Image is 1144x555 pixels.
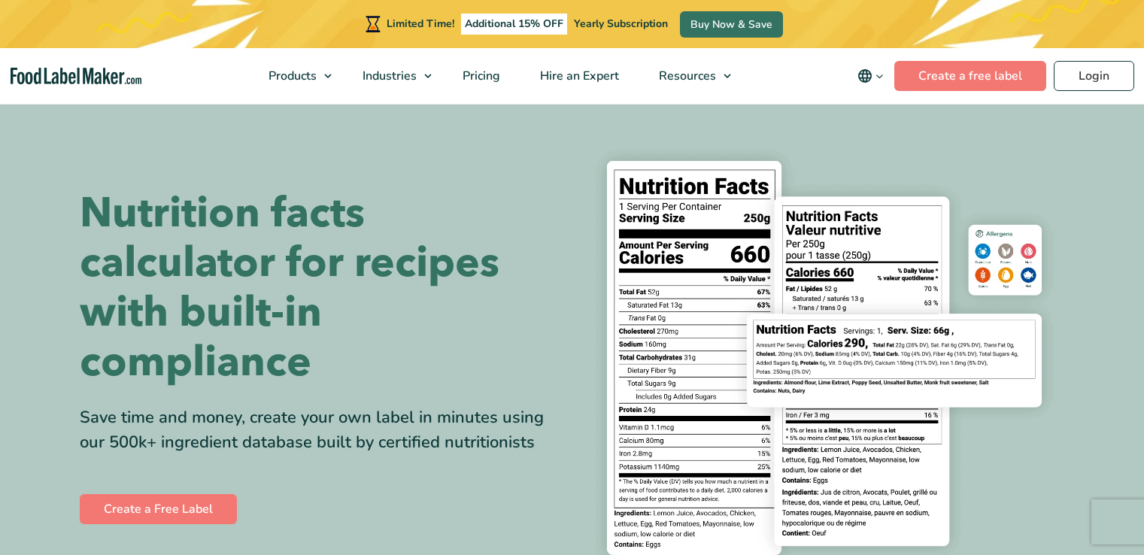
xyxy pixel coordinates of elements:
[894,61,1046,91] a: Create a free label
[680,11,783,38] a: Buy Now & Save
[520,48,636,104] a: Hire an Expert
[654,68,718,84] span: Resources
[80,494,237,524] a: Create a Free Label
[249,48,339,104] a: Products
[574,17,668,31] span: Yearly Subscription
[458,68,502,84] span: Pricing
[264,68,318,84] span: Products
[358,68,418,84] span: Industries
[461,14,567,35] span: Additional 15% OFF
[387,17,454,31] span: Limited Time!
[80,405,561,455] div: Save time and money, create your own label in minutes using our 500k+ ingredient database built b...
[343,48,439,104] a: Industries
[443,48,517,104] a: Pricing
[639,48,739,104] a: Resources
[536,68,621,84] span: Hire an Expert
[1054,61,1134,91] a: Login
[80,189,561,387] h1: Nutrition facts calculator for recipes with built-in compliance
